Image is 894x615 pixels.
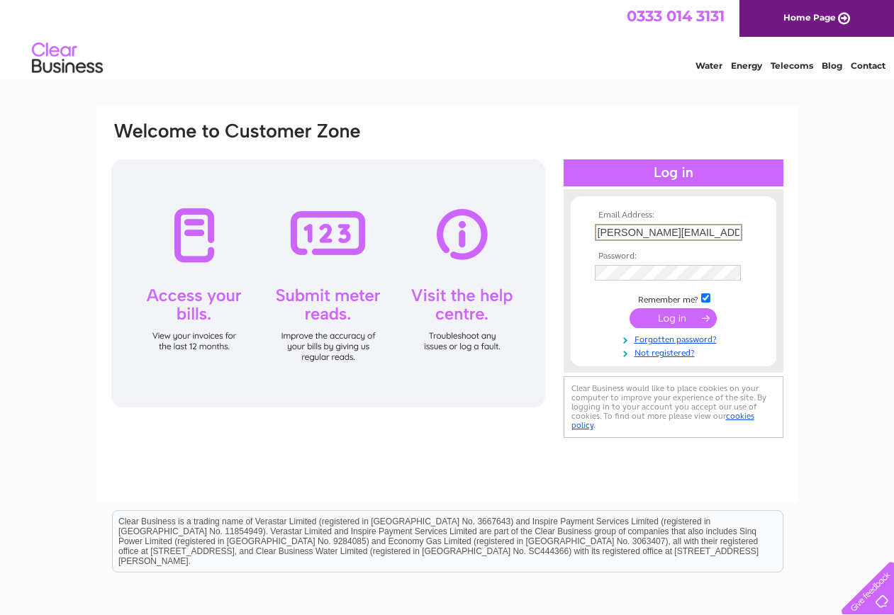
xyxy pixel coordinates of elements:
[113,8,783,69] div: Clear Business is a trading name of Verastar Limited (registered in [GEOGRAPHIC_DATA] No. 3667643...
[595,345,756,359] a: Not registered?
[822,60,842,71] a: Blog
[627,7,725,25] a: 0333 014 3131
[591,210,756,220] th: Email Address:
[564,376,783,438] div: Clear Business would like to place cookies on your computer to improve your experience of the sit...
[571,411,754,430] a: cookies policy
[731,60,762,71] a: Energy
[851,60,885,71] a: Contact
[595,332,756,345] a: Forgotten password?
[771,60,813,71] a: Telecoms
[591,291,756,305] td: Remember me?
[630,308,717,328] input: Submit
[31,37,104,80] img: logo.png
[591,252,756,261] th: Password:
[695,60,722,71] a: Water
